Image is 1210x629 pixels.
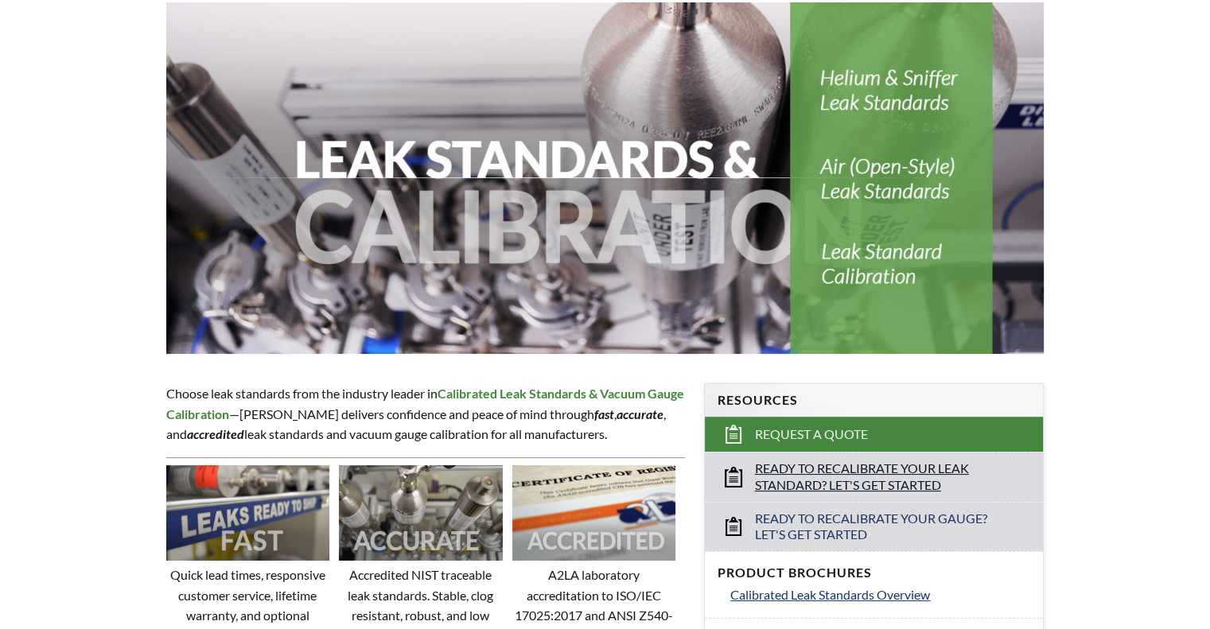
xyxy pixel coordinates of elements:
[755,460,995,494] span: Ready to Recalibrate Your Leak Standard? Let's Get Started
[718,392,1030,409] h4: Resources
[730,587,930,602] span: Calibrated Leak Standards Overview
[617,406,663,421] strong: accurate
[166,386,684,421] strong: Calibrated Leak Standards & Vacuum Gauge Calibration
[594,406,614,421] em: fast
[166,2,1045,354] img: Leak Standards & Calibration header
[705,452,1043,502] a: Ready to Recalibrate Your Leak Standard? Let's Get Started
[755,426,868,443] span: Request a Quote
[512,465,676,561] img: Image showing the word ACCREDITED overlaid on it
[187,426,244,441] em: accredited
[755,511,995,544] span: Ready to Recalibrate Your Gauge? Let's Get Started
[718,565,1030,581] h4: Product Brochures
[166,465,330,561] img: Image showing the word FAST overlaid on it
[705,502,1043,552] a: Ready to Recalibrate Your Gauge? Let's Get Started
[730,584,1030,605] a: Calibrated Leak Standards Overview
[339,465,503,561] img: Image showing the word ACCURATE overlaid on it
[166,383,686,445] p: Choose leak standards from the industry leader in —[PERSON_NAME] delivers confidence and peace of...
[705,417,1043,452] a: Request a Quote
